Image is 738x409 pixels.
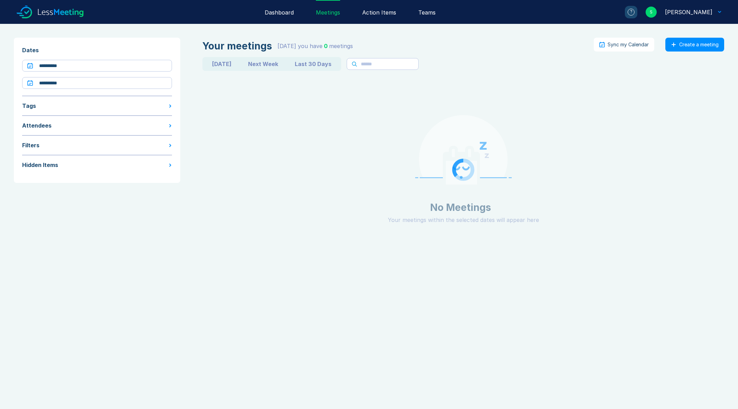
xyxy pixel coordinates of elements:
[628,9,635,16] div: ?
[22,141,39,149] div: Filters
[324,43,328,49] span: 0
[665,8,712,16] div: Scott Drewery
[202,40,272,52] div: Your meetings
[277,42,353,50] div: [DATE] you have meeting s
[22,102,36,110] div: Tags
[22,161,58,169] div: Hidden Items
[594,38,654,52] button: Sync my Calendar
[679,42,719,47] div: Create a meeting
[22,46,172,54] div: Dates
[22,121,52,130] div: Attendees
[608,42,649,47] div: Sync my Calendar
[646,7,657,18] div: S
[665,38,724,52] button: Create a meeting
[204,58,240,69] button: [DATE]
[617,6,637,18] a: ?
[240,58,286,69] button: Next Week
[286,58,340,69] button: Last 30 Days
